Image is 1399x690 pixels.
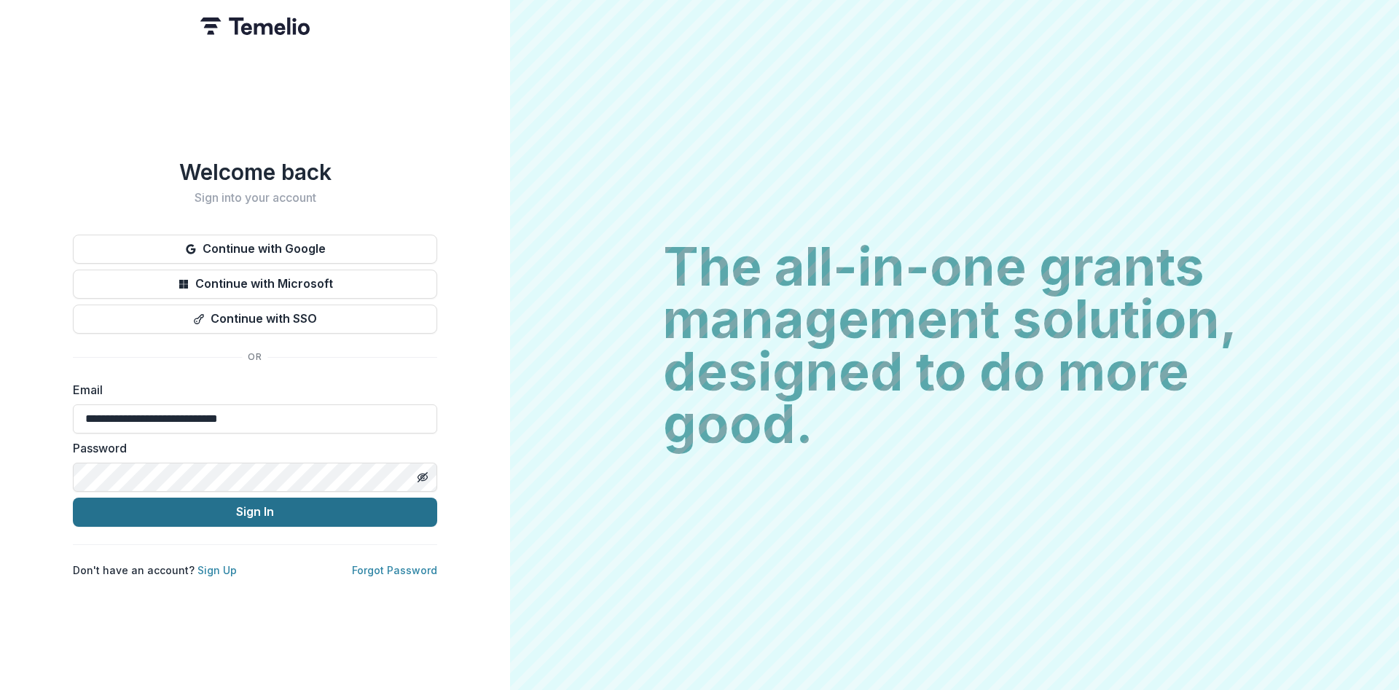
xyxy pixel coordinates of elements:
button: Sign In [73,498,437,527]
img: Temelio [200,17,310,35]
h2: Sign into your account [73,191,437,205]
button: Toggle password visibility [411,466,434,489]
a: Forgot Password [352,564,437,576]
button: Continue with SSO [73,305,437,334]
p: Don't have an account? [73,562,237,578]
label: Password [73,439,428,457]
button: Continue with Google [73,235,437,264]
a: Sign Up [197,564,237,576]
h1: Welcome back [73,159,437,185]
button: Continue with Microsoft [73,270,437,299]
label: Email [73,381,428,399]
keeper-lock: Open Keeper Popup [391,469,408,486]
